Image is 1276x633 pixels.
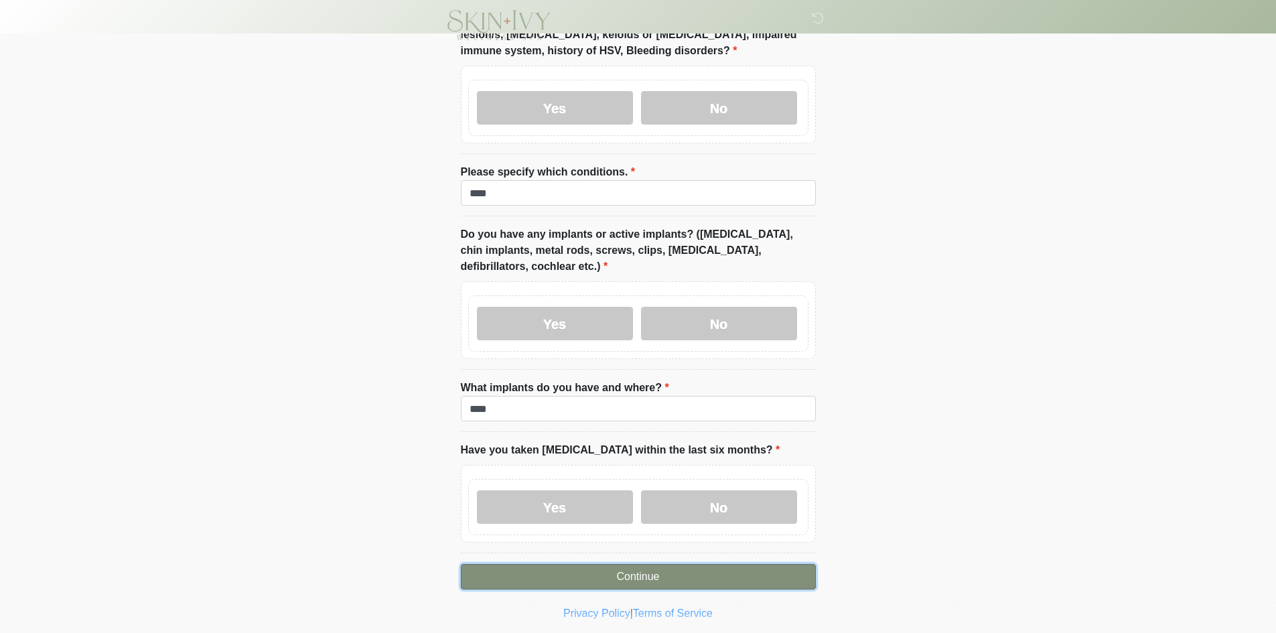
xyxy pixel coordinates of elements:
[477,91,633,125] label: Yes
[461,226,816,275] label: Do you have any implants or active implants? ([MEDICAL_DATA], chin implants, metal rods, screws, ...
[461,380,669,396] label: What implants do you have and where?
[630,608,633,619] a: |
[461,564,816,589] button: Continue
[563,608,630,619] a: Privacy Policy
[477,490,633,524] label: Yes
[641,307,797,340] label: No
[461,164,636,180] label: Please specify which conditions.
[447,10,551,40] img: Skin and Ivy Wellness Spa Logo
[641,91,797,125] label: No
[641,490,797,524] label: No
[633,608,713,619] a: Terms of Service
[461,442,780,458] label: Have you taken [MEDICAL_DATA] within the last six months?
[477,307,633,340] label: Yes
